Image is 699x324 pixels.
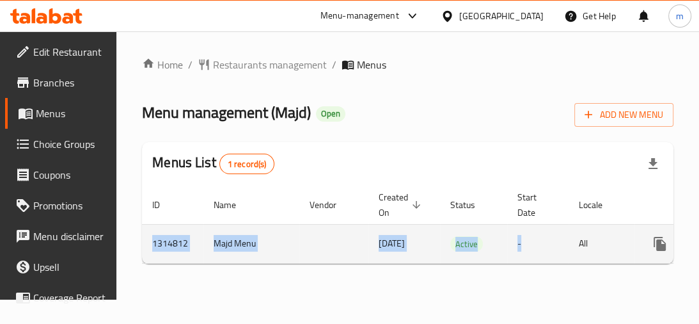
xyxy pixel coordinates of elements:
[198,57,327,72] a: Restaurants management
[5,67,117,98] a: Branches
[36,106,107,121] span: Menus
[459,9,544,23] div: [GEOGRAPHIC_DATA]
[507,224,569,263] td: -
[5,36,117,67] a: Edit Restaurant
[638,149,668,179] div: Export file
[645,229,675,259] button: more
[579,197,619,213] span: Locale
[5,282,117,313] a: Coverage Report
[33,75,107,90] span: Branches
[450,197,492,213] span: Status
[152,197,177,213] span: ID
[316,106,345,122] div: Open
[5,190,117,221] a: Promotions
[379,190,425,220] span: Created On
[316,108,345,119] span: Open
[33,259,107,275] span: Upsell
[379,235,405,252] span: [DATE]
[320,8,399,24] div: Menu-management
[33,290,107,305] span: Coverage Report
[332,57,336,72] li: /
[5,252,117,282] a: Upsell
[33,136,107,152] span: Choice Groups
[569,224,634,263] td: All
[142,98,311,127] span: Menu management ( Majd )
[152,153,274,174] h2: Menus List
[142,57,183,72] a: Home
[5,98,117,129] a: Menus
[450,237,483,252] span: Active
[213,57,327,72] span: Restaurants management
[5,129,117,159] a: Choice Groups
[676,9,684,23] span: m
[33,229,107,244] span: Menu disclaimer
[33,44,107,60] span: Edit Restaurant
[33,198,107,213] span: Promotions
[5,159,117,190] a: Coupons
[357,57,386,72] span: Menus
[142,224,203,263] td: 1314812
[219,154,275,174] div: Total records count
[5,221,117,252] a: Menu disclaimer
[574,103,673,127] button: Add New Menu
[220,158,274,170] span: 1 record(s)
[517,190,553,220] span: Start Date
[142,57,673,72] nav: breadcrumb
[214,197,253,213] span: Name
[203,224,299,263] td: Majd Menu
[310,197,353,213] span: Vendor
[585,107,663,123] span: Add New Menu
[33,167,107,182] span: Coupons
[188,57,192,72] li: /
[450,236,483,252] div: Active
